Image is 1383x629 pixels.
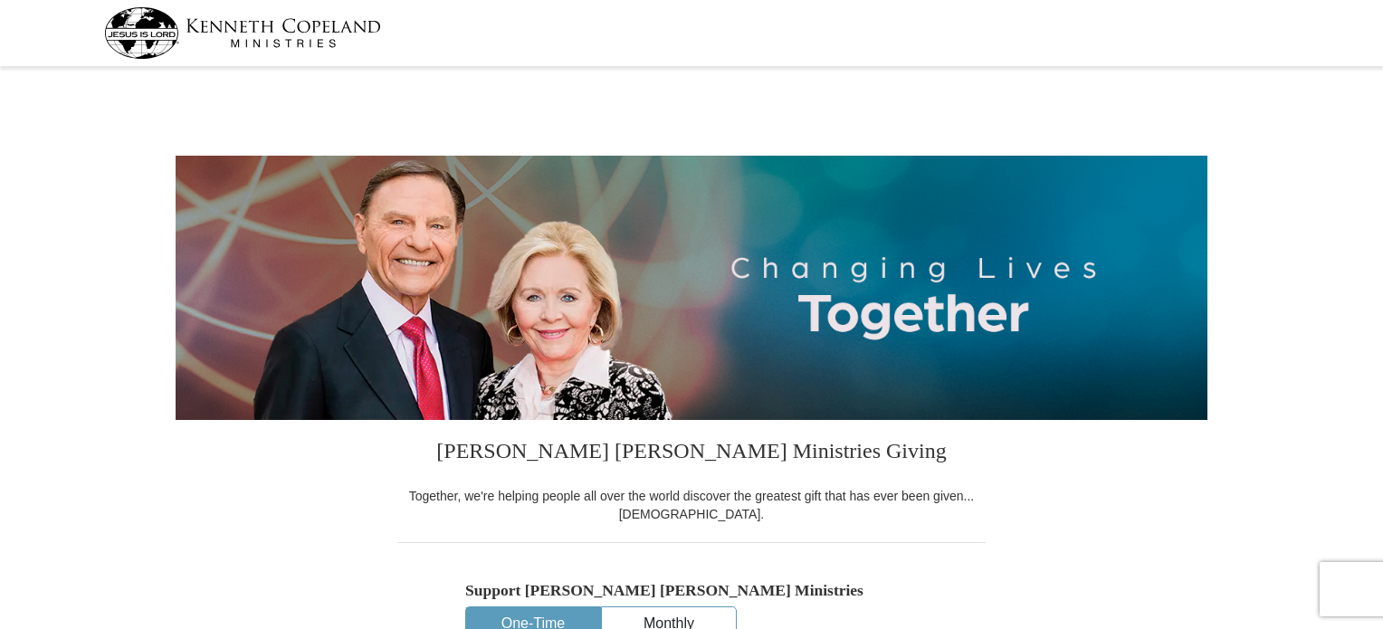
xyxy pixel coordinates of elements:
div: Together, we're helping people all over the world discover the greatest gift that has ever been g... [397,487,986,523]
h3: [PERSON_NAME] [PERSON_NAME] Ministries Giving [397,420,986,487]
h5: Support [PERSON_NAME] [PERSON_NAME] Ministries [465,581,918,600]
img: kcm-header-logo.svg [104,7,381,59]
